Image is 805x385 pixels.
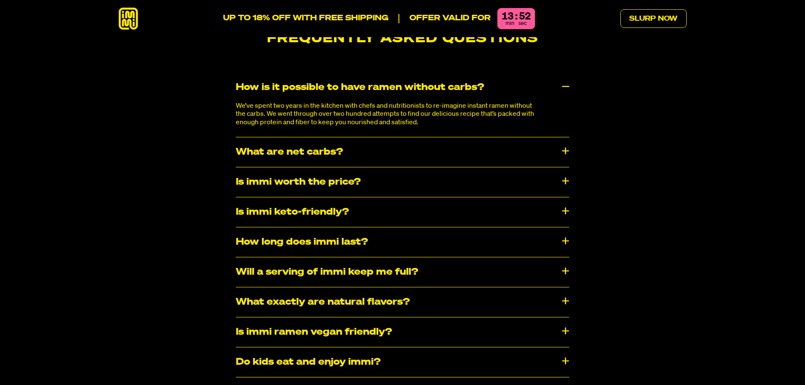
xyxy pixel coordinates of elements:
p: UP TO 18% OFF WITH FREE SHIPPING [223,14,388,23]
div: Is immi ramen vegan friendly? [236,317,569,347]
div: Is immi keto-friendly? [236,197,569,227]
div: 13 [502,11,513,22]
div: : [515,11,517,22]
div: How is it possible to have ramen without carbs? [236,73,569,102]
span: min [505,21,514,26]
div: Will a serving of immi keep me full? [236,257,569,287]
p: Offer valid for [398,14,491,23]
div: Do kids eat and enjoy immi? [236,347,569,377]
div: How long does immi last? [236,227,569,257]
div: Is immi worth the price? [236,167,569,197]
iframe: Marketing Popup [4,346,89,381]
div: 52 [519,11,531,22]
p: We’ve spent two years in the kitchen with chefs and nutritionists to re-imagine instant ramen wit... [236,102,539,127]
span: sec [518,21,527,26]
div: What exactly are natural flavors? [236,287,569,317]
div: What are net carbs? [236,137,569,167]
a: Slurp Now [620,9,687,28]
h2: Frequently Asked Questions [119,32,687,46]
